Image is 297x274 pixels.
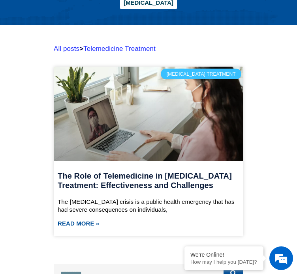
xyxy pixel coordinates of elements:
textarea: Type your message and hit 'Enter' [4,187,150,214]
span: We're online! [46,85,109,165]
a: All posts [54,45,79,52]
a: Telemedicine Treatment [83,45,156,52]
p: How may I help you today? [190,259,258,265]
div: Minimize live chat window [130,4,148,23]
div: [MEDICAL_DATA] Treatment [161,69,241,79]
a: Read more about The Role of Telemedicine in Suboxone Treatment: Effectiveness and Challenges [58,219,99,228]
p: > [54,45,243,53]
div: We're Online! [190,252,258,258]
a: Woman having a telemedicine session with a doctor on her laptop [54,67,243,161]
p: The [MEDICAL_DATA] crisis is a public health emergency that has had severe consequences on indivi... [58,198,239,213]
a: The Role of Telemedicine in [MEDICAL_DATA] Treatment: Effectiveness and Challenges [58,171,232,190]
div: Navigation go back [9,41,21,52]
div: Chat with us now [53,41,145,52]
